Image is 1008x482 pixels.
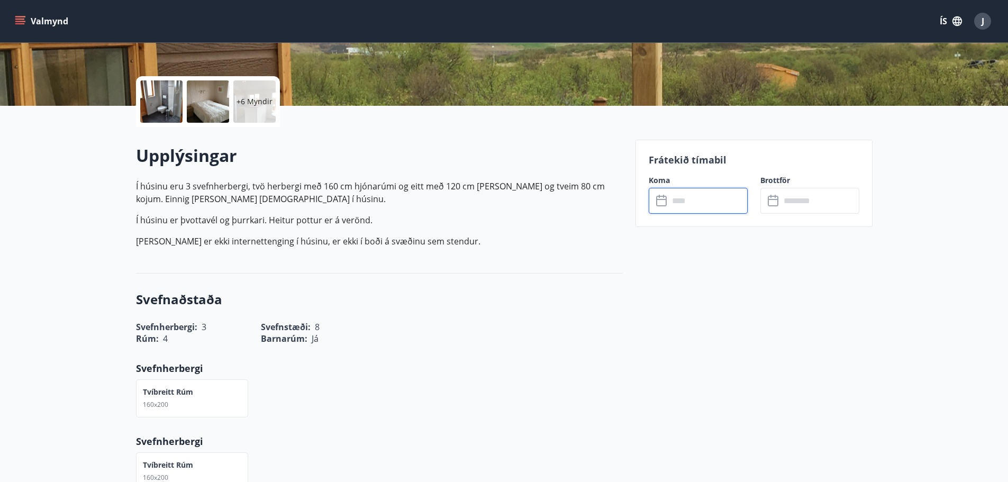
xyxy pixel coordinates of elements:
[136,333,159,344] span: Rúm :
[136,144,623,167] h2: Upplýsingar
[13,12,72,31] button: menu
[649,175,748,186] label: Koma
[649,153,859,167] p: Frátekið tímabil
[934,12,968,31] button: ÍS
[261,333,307,344] span: Barnarúm :
[760,175,859,186] label: Brottför
[136,235,623,248] p: [PERSON_NAME] er ekki internettenging í húsinu, er ekki í boði á svæðinu sem stendur.
[143,473,168,482] span: 160x200
[312,333,319,344] span: Já
[136,434,623,448] p: Svefnherbergi
[136,361,623,375] p: Svefnherbergi
[982,15,984,27] span: J
[143,387,193,397] p: Tvíbreitt rúm
[143,400,168,409] span: 160x200
[237,96,273,107] p: +6 Myndir
[970,8,995,34] button: J
[136,180,623,205] p: Í húsinu eru 3 svefnherbergi, tvö herbergi með 160 cm hjónarúmi og eitt með 120 cm [PERSON_NAME] ...
[136,214,623,226] p: Í húsinu er þvottavél og þurrkari. Heitur pottur er á verönd.
[143,460,193,470] p: Tvíbreitt rúm
[136,290,623,308] h3: Svefnaðstaða
[163,333,168,344] span: 4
